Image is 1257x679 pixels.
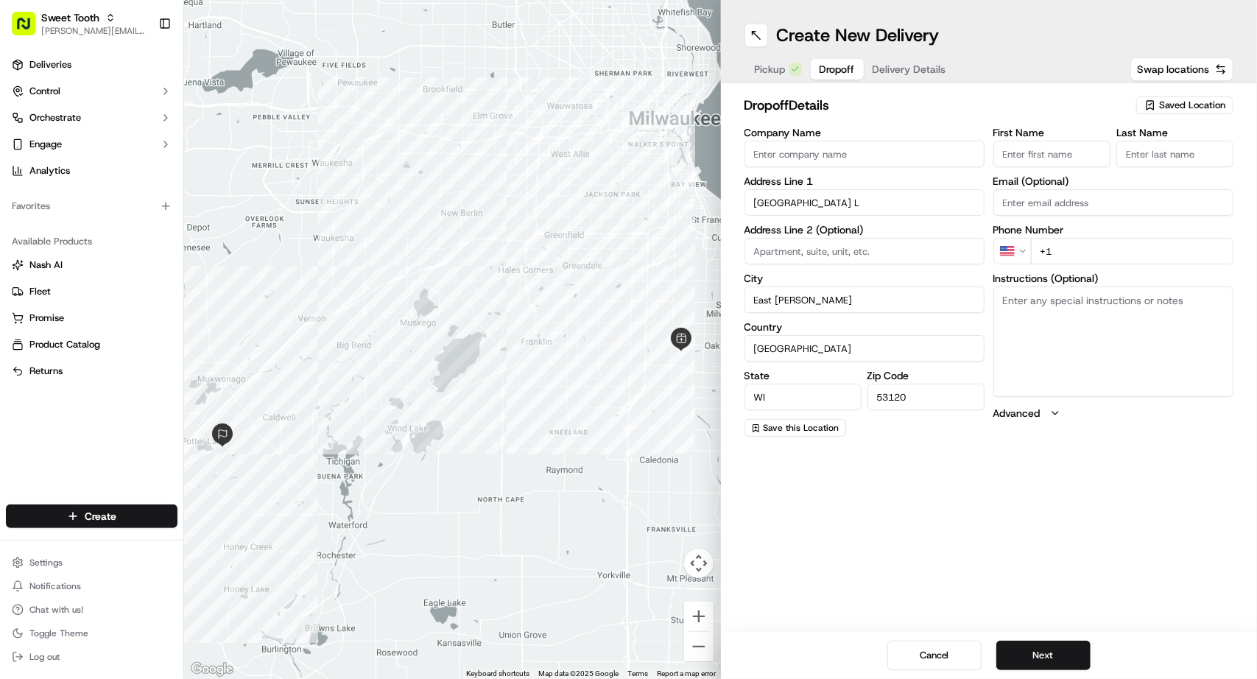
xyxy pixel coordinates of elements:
span: Settings [29,557,63,569]
input: Enter last name [1116,141,1233,167]
button: Engage [6,133,177,156]
button: Orchestrate [6,106,177,130]
button: Notifications [6,576,177,597]
input: Enter phone number [1031,238,1233,264]
span: Create [85,509,116,524]
label: Company Name [744,127,985,138]
label: Address Line 2 (Optional) [744,225,985,235]
a: Product Catalog [12,338,172,351]
input: Enter address [744,189,985,216]
button: Sweet Tooth[PERSON_NAME][EMAIL_ADDRESS][DOMAIN_NAME] [6,6,152,41]
button: Save this Location [744,419,846,437]
button: Zoom out [684,632,714,661]
input: Enter company name [744,141,985,167]
h2: dropoff Details [744,95,1128,116]
button: Saved Location [1136,95,1233,116]
div: Available Products [6,230,177,253]
button: Swap locations [1130,57,1233,81]
span: • [110,267,116,279]
button: Chat with us! [6,599,177,620]
span: Deliveries [29,58,71,71]
button: See all [228,188,268,205]
img: 1736555255976-a54dd68f-1ca7-489b-9aae-adbdc363a1c4 [29,228,41,240]
button: Control [6,80,177,103]
div: 📗 [15,330,27,342]
button: Keyboard shortcuts [467,669,530,679]
span: Delivery Details [873,62,946,77]
a: 📗Knowledge Base [9,323,119,349]
button: Sweet Tooth [41,10,99,25]
button: [PERSON_NAME][EMAIL_ADDRESS][DOMAIN_NAME] [41,25,147,37]
button: Map camera controls [684,549,714,578]
span: Notifications [29,580,81,592]
img: 1753817452368-0c19585d-7be3-40d9-9a41-2dc781b3d1eb [31,140,57,166]
img: Google [188,660,236,679]
img: 1736555255976-a54dd68f-1ca7-489b-9aae-adbdc363a1c4 [15,140,41,166]
span: Swap locations [1137,62,1209,77]
a: Deliveries [6,53,177,77]
span: Log out [29,651,60,663]
button: Settings [6,552,177,573]
button: Returns [6,359,177,383]
span: Dropoff [820,62,855,77]
a: Powered byPylon [104,364,178,376]
button: Promise [6,306,177,330]
span: Control [29,85,60,98]
input: Enter email address [993,189,1233,216]
button: Cancel [887,641,982,670]
span: [PERSON_NAME] [46,228,119,239]
input: Enter zip code [867,384,985,410]
span: Pylon [147,365,178,376]
button: Toggle Theme [6,623,177,644]
label: Zip Code [867,370,985,381]
label: Phone Number [993,225,1233,235]
button: Nash AI [6,253,177,277]
button: Zoom in [684,602,714,631]
input: Got a question? Start typing here... [38,94,265,110]
span: Toggle Theme [29,627,88,639]
span: • [122,228,127,239]
img: Nash [15,14,44,43]
button: Log out [6,647,177,667]
input: Enter first name [993,141,1110,167]
label: Address Line 1 [744,176,985,186]
label: Email (Optional) [993,176,1233,186]
div: Start new chat [66,140,242,155]
a: Returns [12,365,172,378]
input: Enter country [744,335,985,362]
input: Enter state [744,384,862,410]
input: Enter city [744,286,985,313]
span: Save this Location [764,422,839,434]
span: [DATE] [130,228,161,239]
a: Open this area in Google Maps (opens a new window) [188,660,236,679]
label: State [744,370,862,381]
button: Product Catalog [6,333,177,356]
label: Advanced [993,406,1041,421]
div: 💻 [124,330,136,342]
label: Country [744,322,985,332]
span: API Documentation [139,328,236,343]
label: Instructions (Optional) [993,273,1233,284]
div: Past conversations [15,191,99,203]
span: Returns [29,365,63,378]
a: Terms (opens in new tab) [628,669,649,678]
span: Saved Location [1159,99,1225,112]
label: First Name [993,127,1110,138]
button: Advanced [993,406,1233,421]
span: Chat with us! [29,604,83,616]
div: We're available if you need us! [66,155,203,166]
span: Map data ©2025 Google [539,669,619,678]
img: Regen Pajulas [15,253,38,277]
a: Nash AI [12,258,172,272]
button: Start new chat [250,144,268,162]
p: Welcome 👋 [15,58,268,82]
span: Engage [29,138,62,151]
a: Promise [12,312,172,325]
span: Pickup [755,62,786,77]
button: Fleet [6,280,177,303]
label: Last Name [1116,127,1233,138]
button: Create [6,504,177,528]
img: Bea Lacdao [15,214,38,237]
label: City [744,273,985,284]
